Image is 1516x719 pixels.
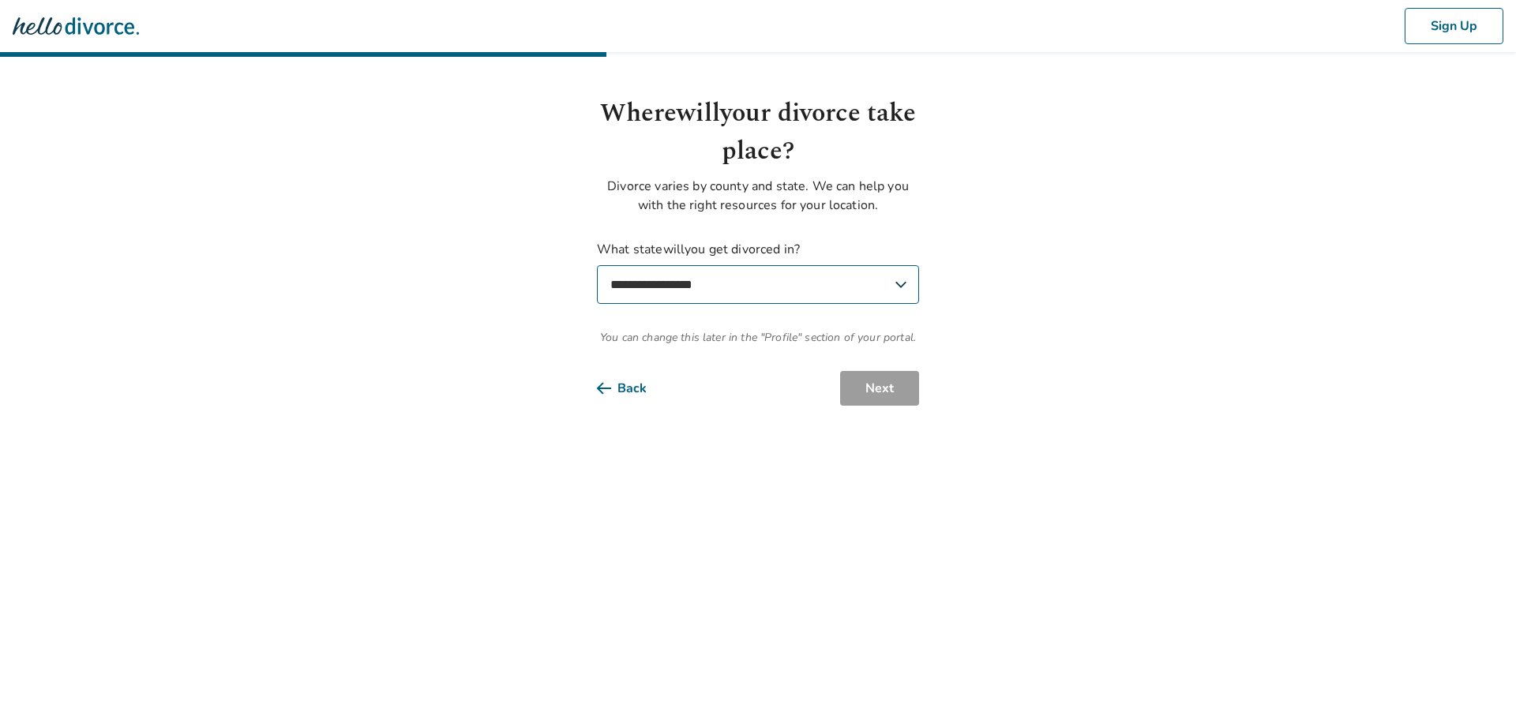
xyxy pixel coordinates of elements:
select: What statewillyou get divorced in? [597,265,919,304]
h1: Where will your divorce take place? [597,95,919,170]
p: Divorce varies by county and state. We can help you with the right resources for your location. [597,177,919,215]
button: Next [840,371,919,406]
img: Hello Divorce Logo [13,10,139,42]
iframe: Chat Widget [1437,643,1516,719]
span: You can change this later in the "Profile" section of your portal. [597,329,919,346]
button: Sign Up [1405,8,1503,44]
label: What state will you get divorced in? [597,240,919,304]
button: Back [597,371,672,406]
